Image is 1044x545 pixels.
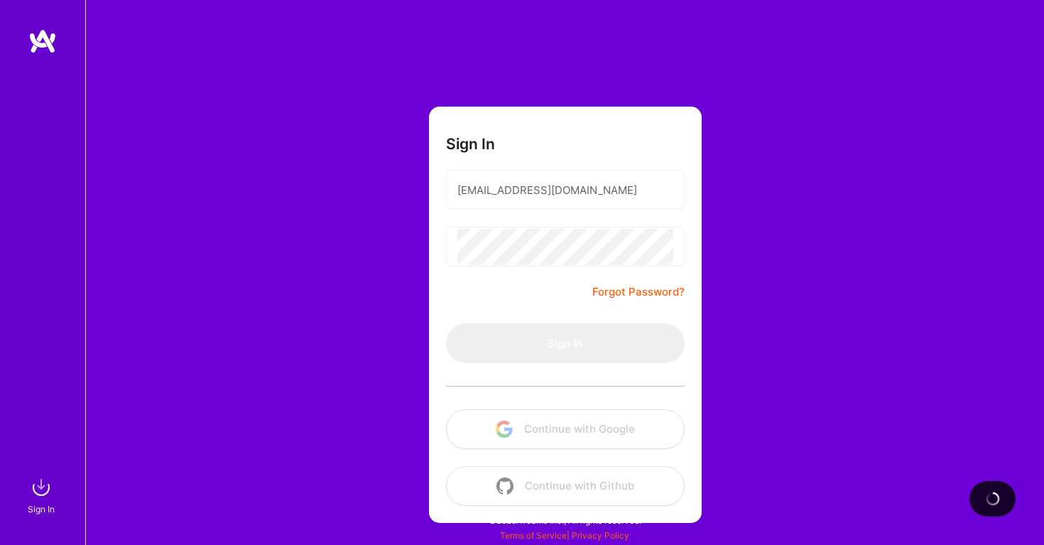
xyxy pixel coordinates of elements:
[572,530,629,541] a: Privacy Policy
[496,477,513,495] img: icon
[28,28,57,54] img: logo
[446,466,685,506] button: Continue with Github
[30,473,55,517] a: sign inSign In
[496,421,513,438] img: icon
[446,409,685,449] button: Continue with Google
[500,530,629,541] span: |
[27,473,55,502] img: sign in
[592,284,685,301] a: Forgot Password?
[85,502,1044,538] div: © 2025 ATeams Inc., All rights reserved.
[500,530,567,541] a: Terms of Service
[28,502,55,517] div: Sign In
[446,135,495,153] h3: Sign In
[986,492,1000,506] img: loading
[457,172,673,208] input: Email...
[446,323,685,363] button: Sign In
